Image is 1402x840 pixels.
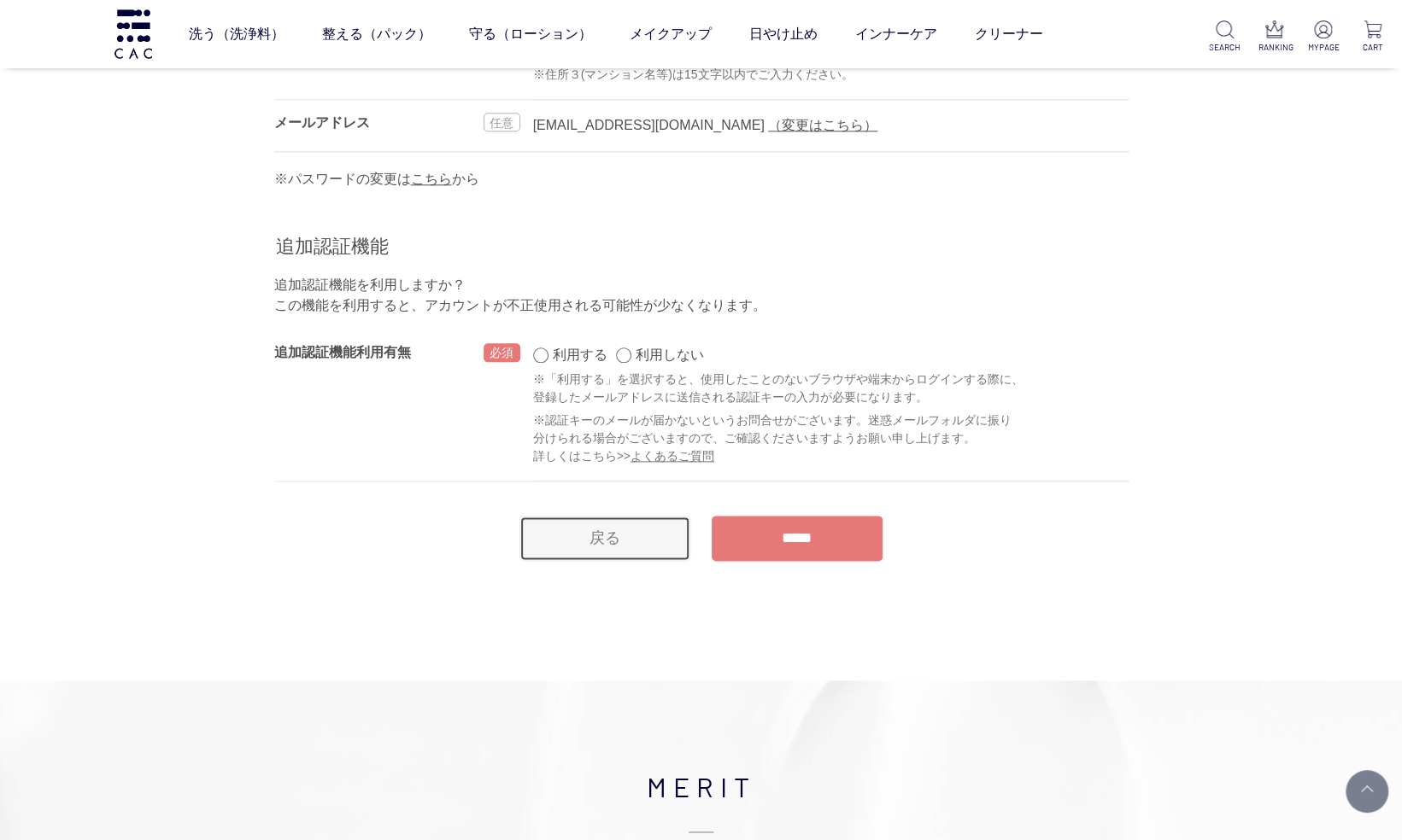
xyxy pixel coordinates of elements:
a: RANKING [1258,20,1290,54]
a: メイクアップ [630,10,712,58]
a: SEARCH [1209,20,1241,54]
p: SEARCH [1209,41,1241,54]
a: 洗う（洗浄料） [189,10,285,58]
p: 追加認証機能を利用しますか？ この機能を利用すると、アカウントが不正使用される可能性が少なくなります。 [274,275,1129,316]
a: CART [1357,20,1388,54]
p: CART [1357,41,1388,54]
img: logo [112,9,155,58]
p: MYPAGE [1307,41,1339,54]
a: 整える（パック） [322,10,431,58]
a: 守る（ローション） [469,10,592,58]
label: メールアドレス [274,115,370,130]
a: よくあるご質問 [631,449,714,463]
div: ※認証キーのメールが届かないというお問合せがございます。迷惑メールフォルダに振り 分けられる場合がございますので、ご確認くださいますようお願い申し上げます。 詳しくはこちら>> [533,411,1129,465]
p: ※パスワードの変更は から [274,152,1129,190]
p: 追加認証機能 [274,232,1129,265]
a: クリーナー [975,10,1043,58]
label: 利用しない [636,347,704,362]
label: 追加認証機能利用有無 [274,345,411,359]
label: 利用する [553,347,607,362]
a: 日やけ止め [749,10,818,58]
div: ※「利用する」を選択すると、使用したことのないブラウザや端末からログインする際に、 登録したメールアドレスに送信される認証キーの入力が必要になります。 [533,370,1129,406]
p: RANKING [1258,41,1290,54]
a: （変更はこちら） [768,118,877,132]
a: インナーケア [855,10,937,58]
a: MYPAGE [1307,20,1339,54]
a: こちら [411,172,452,186]
a: 戻る [519,516,690,561]
span: [EMAIL_ADDRESS][DOMAIN_NAME] [533,118,765,132]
